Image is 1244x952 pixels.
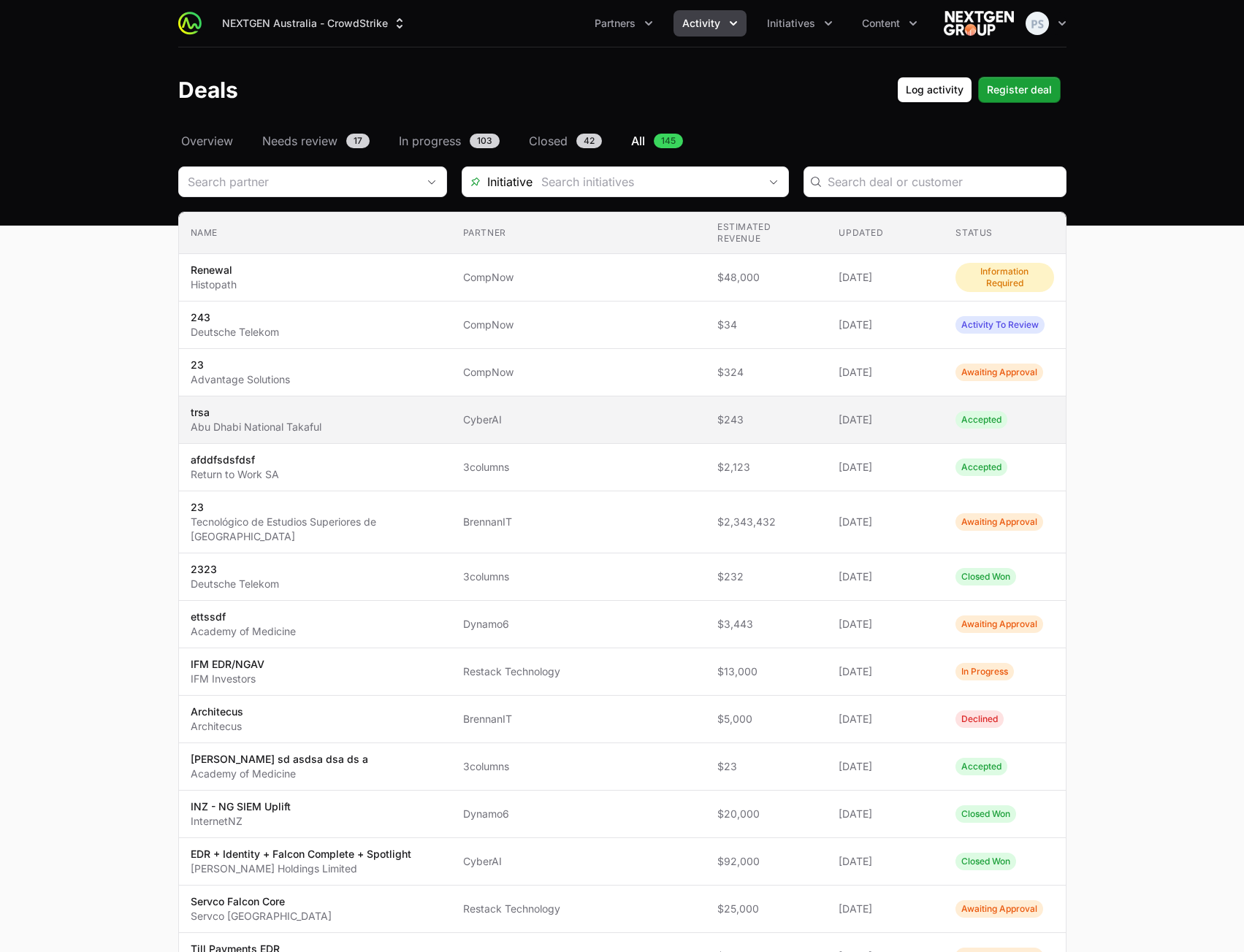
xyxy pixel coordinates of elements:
span: Content [862,16,900,31]
span: [DATE] [839,270,932,285]
span: Restack Technology [463,664,694,679]
span: $2,343,432 [717,515,815,529]
p: 2323 [191,562,279,577]
img: ActivitySource [178,12,202,35]
th: Status [944,212,1065,254]
p: [PERSON_NAME] Holdings Limited [191,861,411,876]
a: Needs review17 [259,132,373,150]
p: Academy of Medicine [191,767,368,781]
span: CyberAI [463,854,694,869]
span: [DATE] [839,569,932,584]
nav: Deals navigation [178,132,1066,150]
p: Deutsche Telekom [191,577,279,591]
button: Log activity [897,77,972,103]
span: [DATE] [839,460,932,475]
p: ettssdf [191,610,296,624]
div: Open [759,167,788,196]
span: $2,123 [717,460,815,475]
span: BrennanIT [463,712,694,726]
span: In progress [399,132,461,150]
p: [PERSON_NAME] sd asdsa dsa ds a [191,752,368,767]
span: 3columns [463,759,694,774]
a: Overview [178,132,236,150]
span: CyberAI [463,412,694,427]
span: 103 [470,134,500,148]
p: Architecus [191,719,243,734]
span: Initiative [462,173,533,191]
span: Restack Technology [463,902,694,916]
p: Tecnológico de Estudios Superiores de [GEOGRAPHIC_DATA] [191,515,440,544]
button: Register deal [978,77,1061,103]
th: Updated [827,212,944,254]
div: Supplier switch menu [213,10,416,37]
span: [DATE] [839,515,932,529]
p: Deutsche Telekom [191,325,279,339]
span: 42 [576,134,602,148]
div: Initiatives menu [758,10,842,37]
span: [DATE] [839,854,932,869]
span: 3columns [463,460,694,475]
p: InternetNZ [191,814,291,829]
a: In progress103 [396,132,503,150]
span: Register deal [987,81,1052,99]
span: $34 [717,318,815,332]
span: Activity [682,16,720,31]
div: Main navigation [202,10,926,37]
input: Search initiatives [533,167,759,196]
p: Academy of Medicine [191,624,296,639]
p: INZ - NG SIEM Uplift [191,799,291,814]
h1: Deals [178,77,238,103]
span: CompNow [463,365,694,380]
span: Initiatives [767,16,815,31]
p: Renewal [191,263,237,277]
span: $324 [717,365,815,380]
span: 17 [346,134,370,148]
img: Peter Spillane [1026,12,1049,35]
th: Name [179,212,451,254]
span: $13,000 [717,664,815,679]
span: $92,000 [717,854,815,869]
span: 3columns [463,569,694,584]
input: Search partner [179,167,417,196]
div: Primary actions [897,77,1061,103]
span: Overview [181,132,233,150]
p: Advantage Solutions [191,372,290,387]
p: Return to Work SA [191,467,279,482]
span: Needs review [262,132,337,150]
span: $3,443 [717,617,815,632]
span: Closed [529,132,568,150]
a: Closed42 [526,132,605,150]
p: afddfsdsfdsf [191,453,279,467]
img: NEXTGEN Australia [944,9,1014,38]
span: $20,000 [717,807,815,821]
p: Architecus [191,705,243,719]
span: [DATE] [839,664,932,679]
p: Abu Dhabi National Takaful [191,420,321,434]
span: [DATE] [839,365,932,380]
input: Search deal or customer [828,173,1057,191]
button: NEXTGEN Australia - CrowdStrike [213,10,416,37]
th: Estimated revenue [706,212,827,254]
div: Partners menu [586,10,662,37]
span: [DATE] [839,318,932,332]
span: [DATE] [839,807,932,821]
p: Servco [GEOGRAPHIC_DATA] [191,909,332,924]
p: Servco Falcon Core [191,894,332,909]
p: IFM Investors [191,672,264,686]
span: [DATE] [839,902,932,916]
span: CompNow [463,270,694,285]
span: Dynamo6 [463,617,694,632]
span: 145 [654,134,683,148]
button: Partners [586,10,662,37]
p: EDR + Identity + Falcon Complete + Spotlight [191,847,411,861]
button: Activity [673,10,747,37]
span: $232 [717,569,815,584]
p: IFM EDR/NGAV [191,657,264,672]
button: Content [853,10,926,37]
span: BrennanIT [463,515,694,529]
span: Log activity [906,81,963,99]
span: $243 [717,412,815,427]
p: 23 [191,500,440,515]
span: [DATE] [839,617,932,632]
span: [DATE] [839,712,932,726]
